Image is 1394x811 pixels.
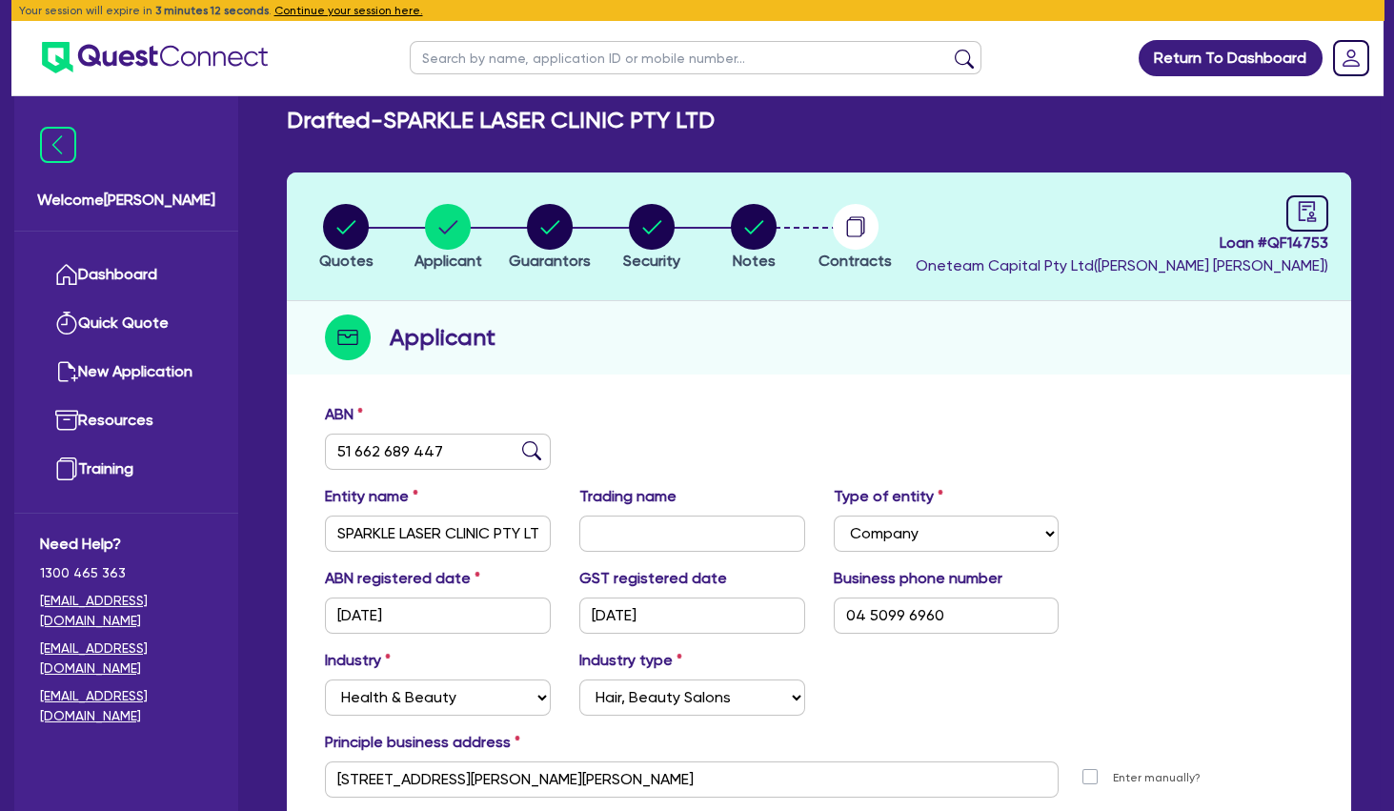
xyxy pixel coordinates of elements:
[40,348,212,396] a: New Application
[55,360,78,383] img: new-application
[579,598,805,634] input: DD / MM / YYYY
[509,252,591,270] span: Guarantors
[390,320,495,355] h2: Applicant
[42,42,268,73] img: quest-connect-logo-blue
[40,563,212,583] span: 1300 465 363
[834,485,943,508] label: Type of entity
[40,127,76,163] img: icon-menu-close
[410,41,981,74] input: Search by name, application ID or mobile number...
[579,567,727,590] label: GST registered date
[623,252,680,270] span: Security
[40,299,212,348] a: Quick Quote
[522,441,541,460] img: abn-lookup icon
[730,203,778,274] button: Notes
[1297,201,1318,222] span: audit
[40,445,212,494] a: Training
[1326,33,1376,83] a: Dropdown toggle
[579,485,677,508] label: Trading name
[622,203,681,274] button: Security
[55,457,78,480] img: training
[319,252,374,270] span: Quotes
[579,649,682,672] label: Industry type
[1139,40,1323,76] a: Return To Dashboard
[916,232,1328,254] span: Loan # QF14753
[818,252,892,270] span: Contracts
[40,396,212,445] a: Resources
[287,107,715,134] h2: Drafted - SPARKLE LASER CLINIC PTY LTD
[274,2,423,19] button: Continue your session here.
[40,251,212,299] a: Dashboard
[325,314,371,360] img: step-icon
[916,256,1328,274] span: Oneteam Capital Pty Ltd ( [PERSON_NAME] [PERSON_NAME] )
[1113,769,1201,787] label: Enter manually?
[37,189,215,212] span: Welcome [PERSON_NAME]
[55,409,78,432] img: resources
[40,639,212,679] a: [EMAIL_ADDRESS][DOMAIN_NAME]
[325,485,418,508] label: Entity name
[508,203,592,274] button: Guarantors
[55,312,78,335] img: quick-quote
[325,731,520,754] label: Principle business address
[40,533,212,556] span: Need Help?
[325,567,480,590] label: ABN registered date
[155,4,269,17] span: 3 minutes 12 seconds
[325,403,363,426] label: ABN
[414,252,482,270] span: Applicant
[325,598,551,634] input: DD / MM / YYYY
[834,567,1002,590] label: Business phone number
[325,649,391,672] label: Industry
[40,591,212,631] a: [EMAIL_ADDRESS][DOMAIN_NAME]
[318,203,374,274] button: Quotes
[733,252,776,270] span: Notes
[40,686,212,726] a: [EMAIL_ADDRESS][DOMAIN_NAME]
[818,203,893,274] button: Contracts
[414,203,483,274] button: Applicant
[1286,195,1328,232] a: audit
